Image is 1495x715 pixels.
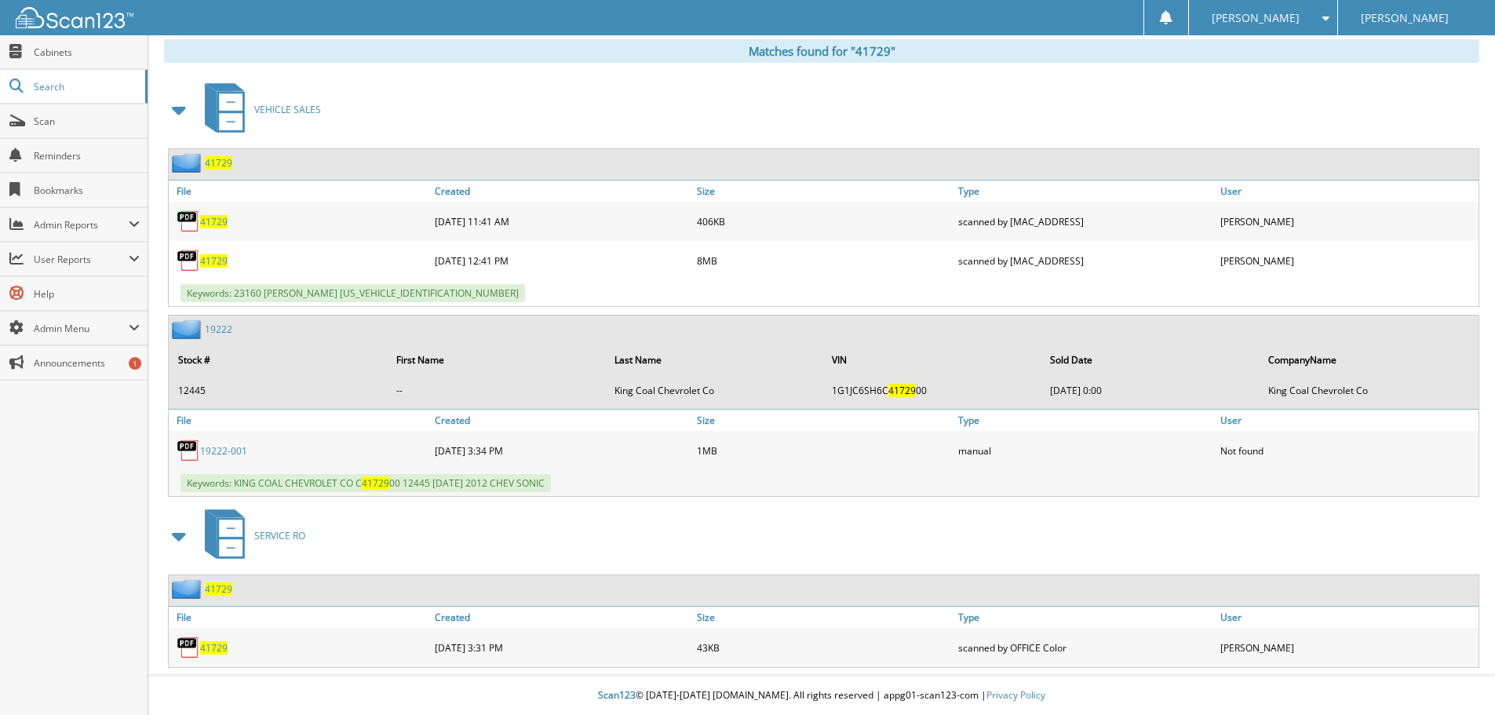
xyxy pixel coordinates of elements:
[180,284,525,302] span: Keywords: 23160 [PERSON_NAME] [US_VEHICLE_IDENTIFICATION_NUMBER]
[1216,435,1479,466] div: Not found
[34,149,140,162] span: Reminders
[254,529,305,542] span: SERVICE RO
[200,641,228,655] a: 41729
[431,245,693,276] div: [DATE] 12:41 PM
[1260,344,1477,376] th: CompanyName
[693,435,955,466] div: 1MB
[172,319,205,339] img: folder2.png
[34,253,129,266] span: User Reports
[824,344,1041,376] th: VIN
[148,677,1495,715] div: © [DATE]-[DATE] [DOMAIN_NAME]. All rights reserved | appg01-scan123-com |
[1216,632,1479,663] div: [PERSON_NAME]
[200,215,228,228] a: 41729
[34,46,140,59] span: Cabinets
[954,435,1216,466] div: manual
[169,181,431,202] a: File
[693,632,955,663] div: 43KB
[170,378,387,403] td: 12445
[431,632,693,663] div: [DATE] 3:31 PM
[180,474,551,492] span: Keywords: KING COAL CHEVROLET CO C 00 12445 [DATE] 2012 CHEV SONIC
[431,206,693,237] div: [DATE] 11:41 AM
[954,632,1216,663] div: scanned by OFFICE Color
[693,410,955,431] a: Size
[1361,13,1449,23] span: [PERSON_NAME]
[205,156,232,170] a: 41729
[34,322,129,335] span: Admin Menu
[824,378,1041,403] td: 1G1JC6SH6C 00
[34,287,140,301] span: Help
[954,181,1216,202] a: Type
[607,344,823,376] th: Last Name
[177,249,200,272] img: PDF.png
[954,607,1216,628] a: Type
[169,607,431,628] a: File
[34,356,140,370] span: Announcements
[1260,378,1477,403] td: King Coal Chevrolet Co
[200,254,228,268] a: 41729
[170,344,387,376] th: Stock #
[1216,245,1479,276] div: [PERSON_NAME]
[16,7,133,28] img: scan123-logo-white.svg
[388,378,605,403] td: --
[205,323,232,336] a: 19222
[34,184,140,197] span: Bookmarks
[200,444,247,458] a: 19222-001
[986,688,1045,702] a: Privacy Policy
[177,636,200,659] img: PDF.png
[362,476,389,490] span: 41729
[431,410,693,431] a: Created
[169,410,431,431] a: File
[172,579,205,599] img: folder2.png
[195,78,321,140] a: VEHICLE SALES
[1042,344,1259,376] th: Sold Date
[34,80,137,93] span: Search
[177,439,200,462] img: PDF.png
[607,378,823,403] td: King Coal Chevrolet Co
[164,39,1479,63] div: Matches found for "41729"
[129,357,141,370] div: 1
[954,245,1216,276] div: scanned by [MAC_ADDRESS]
[431,435,693,466] div: [DATE] 3:34 PM
[34,218,129,232] span: Admin Reports
[195,505,305,567] a: SERVICE RO
[1216,206,1479,237] div: [PERSON_NAME]
[693,245,955,276] div: 8MB
[1212,13,1300,23] span: [PERSON_NAME]
[431,607,693,628] a: Created
[254,103,321,116] span: VEHICLE SALES
[177,210,200,233] img: PDF.png
[1216,607,1479,628] a: User
[1216,181,1479,202] a: User
[172,153,205,173] img: folder2.png
[693,206,955,237] div: 406KB
[1216,410,1479,431] a: User
[954,410,1216,431] a: Type
[388,344,605,376] th: First Name
[693,181,955,202] a: Size
[205,582,232,596] a: 41729
[598,688,636,702] span: Scan123
[954,206,1216,237] div: scanned by [MAC_ADDRESS]
[693,607,955,628] a: Size
[1417,640,1495,715] iframe: Chat Widget
[431,181,693,202] a: Created
[888,384,916,397] span: 41729
[34,115,140,128] span: Scan
[1042,378,1259,403] td: [DATE] 0:00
